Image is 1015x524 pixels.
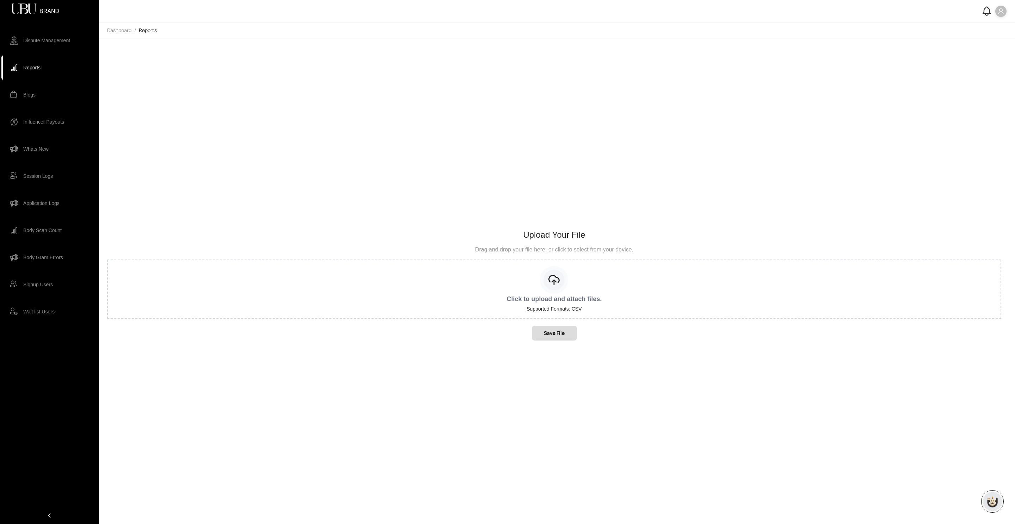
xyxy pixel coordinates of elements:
li: / [134,27,136,34]
p: Click to upload and attach files. [506,294,602,304]
p: Supported Formats: CSV [506,305,602,312]
span: Body Gram Errors [23,250,63,264]
span: Wait list Users [23,305,55,319]
span: BRAND [39,8,59,10]
span: Application Logs [23,196,60,210]
label: Drag and drop your file here, or click to select from your device. [475,247,633,252]
span: left [47,513,52,518]
span: Dispute Management [23,33,70,48]
span: Reports [23,61,41,75]
span: Dashboard [107,27,131,33]
span: user [998,8,1004,14]
span: Save File [544,329,565,337]
img: file-uploader-icon [540,266,568,294]
span: Blogs [23,88,36,102]
span: Reports [139,27,157,33]
h2: Upload Your File [107,230,1001,240]
span: Whats New [23,142,49,156]
button: Save File [532,326,577,341]
span: Body Scan Count [23,223,62,237]
span: Influencer Payouts [23,115,64,129]
span: Signup Users [23,277,53,292]
span: Session Logs [23,169,53,183]
img: chatboticon-C4A3G2IU.png [985,494,999,509]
